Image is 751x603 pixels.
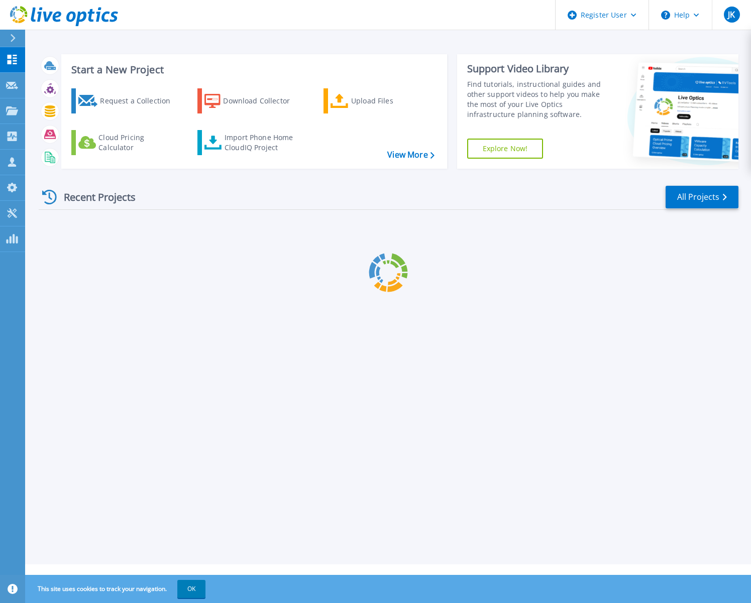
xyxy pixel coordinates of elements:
a: Request a Collection [71,88,183,113]
span: JK [728,11,735,19]
a: All Projects [666,186,738,208]
a: Upload Files [324,88,436,113]
a: View More [387,150,434,160]
a: Explore Now! [467,139,544,159]
div: Recent Projects [39,185,149,209]
div: Cloud Pricing Calculator [98,133,179,153]
span: This site uses cookies to track your navigation. [28,580,205,598]
div: Import Phone Home CloudIQ Project [225,133,303,153]
div: Support Video Library [467,62,608,75]
a: Cloud Pricing Calculator [71,130,183,155]
div: Upload Files [351,91,432,111]
a: Download Collector [197,88,309,113]
div: Request a Collection [100,91,180,111]
div: Find tutorials, instructional guides and other support videos to help you make the most of your L... [467,79,608,119]
div: Download Collector [223,91,303,111]
button: OK [177,580,205,598]
h3: Start a New Project [71,64,434,75]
